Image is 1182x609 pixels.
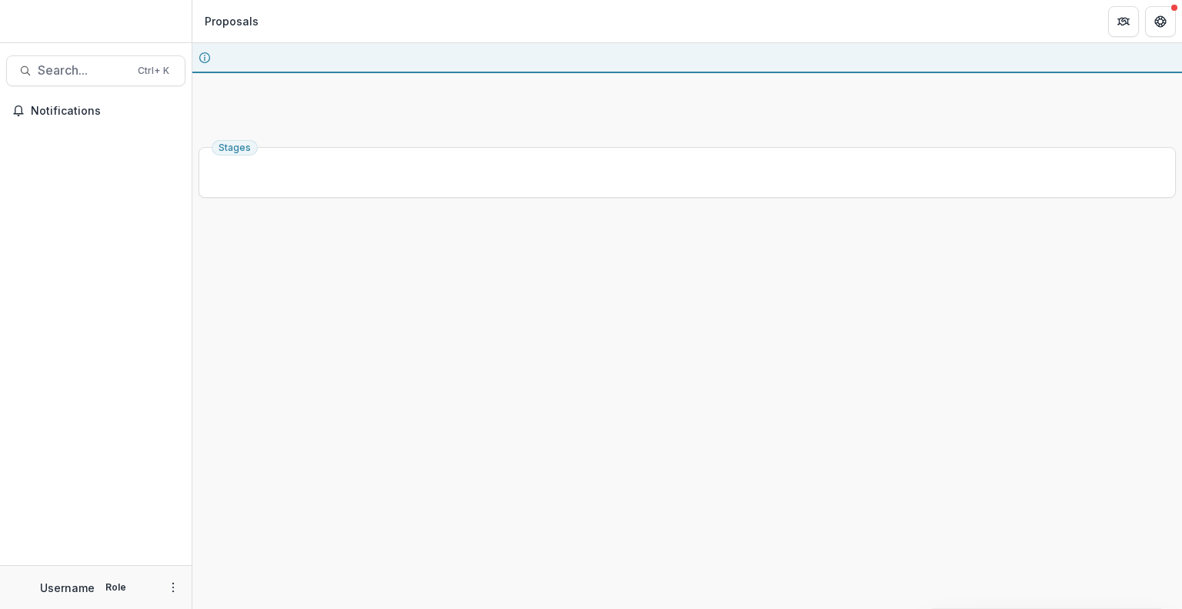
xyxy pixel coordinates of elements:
button: More [164,578,182,597]
button: Partners [1108,6,1139,37]
button: Get Help [1145,6,1176,37]
span: Notifications [31,105,179,118]
button: Notifications [6,99,185,123]
p: Username [40,580,95,596]
div: Proposals [205,13,259,29]
nav: breadcrumb [199,10,265,32]
div: Ctrl + K [135,62,172,79]
p: Role [101,581,131,594]
span: Stages [219,142,251,153]
button: Search... [6,55,185,86]
span: Search... [38,63,129,78]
